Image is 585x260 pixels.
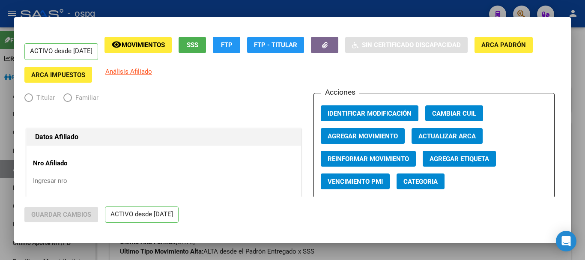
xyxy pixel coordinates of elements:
[418,132,476,140] span: Actualizar ARCA
[481,42,526,49] span: ARCA Padrón
[31,71,85,79] span: ARCA Impuestos
[254,42,297,49] span: FTP - Titular
[321,87,359,98] h3: Acciones
[247,37,304,53] button: FTP - Titular
[321,151,416,167] button: Reinformar Movimiento
[423,151,496,167] button: Agregar Etiqueta
[105,206,179,223] p: ACTIVO desde [DATE]
[221,42,233,49] span: FTP
[72,93,98,103] span: Familiar
[412,128,483,144] button: Actualizar ARCA
[35,132,292,142] h1: Datos Afiliado
[397,173,445,189] button: Categoria
[187,42,198,49] span: SSS
[122,42,165,49] span: Movimientos
[321,173,390,189] button: Vencimiento PMI
[556,231,576,251] div: Open Intercom Messenger
[111,39,122,50] mat-icon: remove_red_eye
[24,67,92,83] button: ARCA Impuestos
[328,110,412,117] span: Identificar Modificación
[475,37,533,53] button: ARCA Padrón
[31,211,91,218] span: Guardar Cambios
[105,68,152,75] span: Análisis Afiliado
[104,37,172,53] button: Movimientos
[403,178,438,185] span: Categoria
[33,158,111,168] p: Nro Afiliado
[24,43,98,60] p: ACTIVO desde [DATE]
[321,128,405,144] button: Agregar Movimiento
[432,110,476,117] span: Cambiar CUIL
[179,37,206,53] button: SSS
[328,155,409,163] span: Reinformar Movimiento
[328,178,383,185] span: Vencimiento PMI
[24,207,98,222] button: Guardar Cambios
[425,105,483,121] button: Cambiar CUIL
[328,132,398,140] span: Agregar Movimiento
[321,105,418,121] button: Identificar Modificación
[362,42,461,49] span: Sin Certificado Discapacidad
[33,93,55,103] span: Titular
[24,96,107,103] mat-radio-group: Elija una opción
[430,155,489,163] span: Agregar Etiqueta
[213,37,240,53] button: FTP
[345,37,468,53] button: Sin Certificado Discapacidad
